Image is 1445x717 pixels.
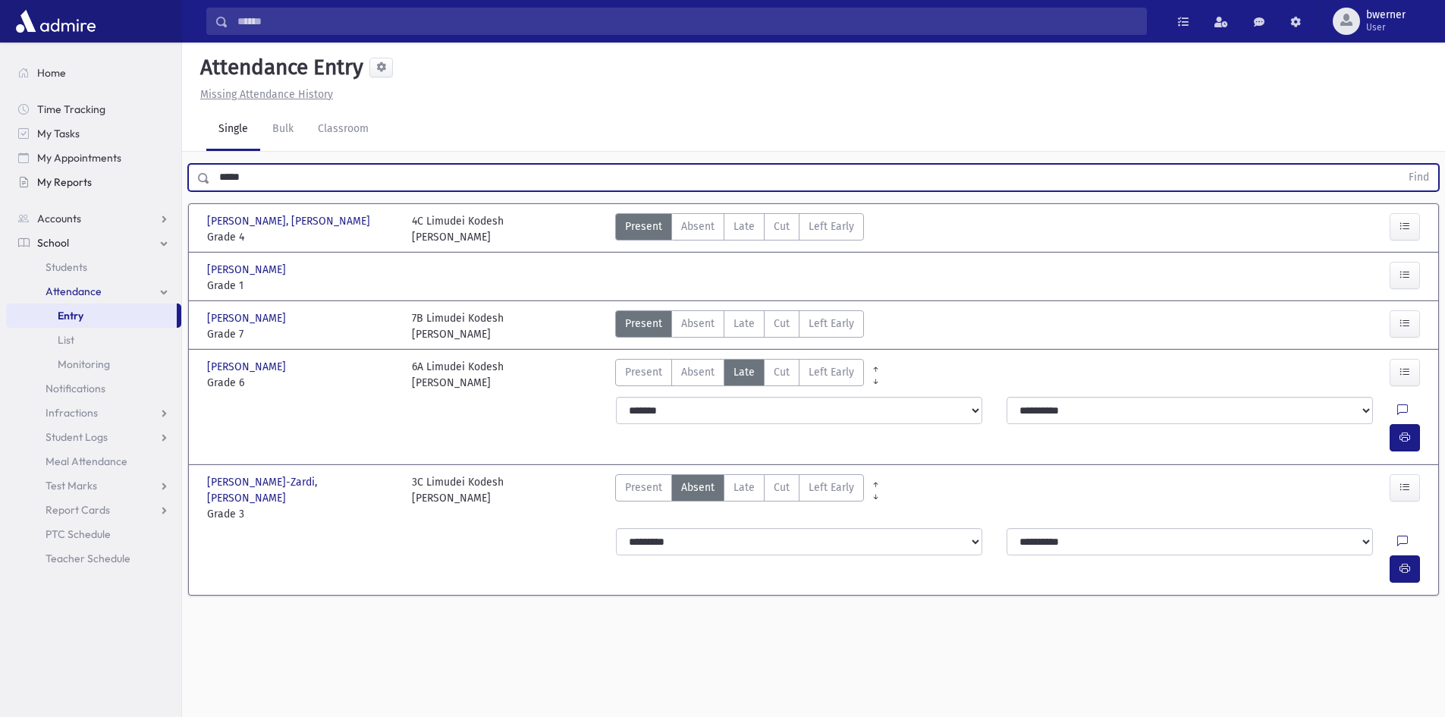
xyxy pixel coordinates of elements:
span: Left Early [809,219,854,234]
a: My Appointments [6,146,181,170]
a: List [6,328,181,352]
a: Accounts [6,206,181,231]
span: Student Logs [46,430,108,444]
div: 6A Limudei Kodesh [PERSON_NAME] [412,359,504,391]
a: Students [6,255,181,279]
span: Cut [774,480,790,495]
span: Grade 1 [207,278,397,294]
span: [PERSON_NAME]-Zardi, [PERSON_NAME] [207,474,397,506]
span: Present [625,480,662,495]
span: Students [46,260,87,274]
span: [PERSON_NAME] [207,359,289,375]
span: Grade 3 [207,506,397,522]
a: Teacher Schedule [6,546,181,571]
span: Present [625,364,662,380]
span: [PERSON_NAME], [PERSON_NAME] [207,213,373,229]
div: AttTypes [615,310,864,342]
span: Grade 7 [207,326,397,342]
a: Home [6,61,181,85]
a: Entry [6,303,177,328]
span: Late [733,316,755,332]
span: Report Cards [46,503,110,517]
span: Cut [774,364,790,380]
a: Attendance [6,279,181,303]
span: Teacher Schedule [46,552,130,565]
span: List [58,333,74,347]
span: Left Early [809,316,854,332]
span: Left Early [809,480,854,495]
span: Monitoring [58,357,110,371]
span: Left Early [809,364,854,380]
span: [PERSON_NAME] [207,310,289,326]
div: AttTypes [615,213,864,245]
span: My Tasks [37,127,80,140]
span: Present [625,316,662,332]
span: Absent [681,480,715,495]
span: Late [733,219,755,234]
h5: Attendance Entry [194,55,363,80]
span: Attendance [46,285,102,298]
a: School [6,231,181,255]
span: User [1366,21,1406,33]
a: Notifications [6,376,181,401]
input: Search [228,8,1146,35]
span: Notifications [46,382,105,395]
span: Infractions [46,406,98,420]
div: 7B Limudei Kodesh [PERSON_NAME] [412,310,504,342]
span: Present [625,219,662,234]
span: Late [733,364,755,380]
span: Grade 6 [207,375,397,391]
span: Accounts [37,212,81,225]
span: Absent [681,364,715,380]
a: Meal Attendance [6,449,181,473]
div: 4C Limudei Kodesh [PERSON_NAME] [412,213,504,245]
span: Cut [774,316,790,332]
span: Test Marks [46,479,97,492]
a: My Tasks [6,121,181,146]
a: Missing Attendance History [194,88,333,101]
a: Student Logs [6,425,181,449]
span: Home [37,66,66,80]
span: Entry [58,309,83,322]
span: School [37,236,69,250]
div: AttTypes [615,359,864,391]
span: My Reports [37,175,92,189]
span: Time Tracking [37,102,105,116]
span: Absent [681,219,715,234]
a: Time Tracking [6,97,181,121]
a: Infractions [6,401,181,425]
a: Single [206,108,260,151]
a: Bulk [260,108,306,151]
a: Monitoring [6,352,181,376]
img: AdmirePro [12,6,99,36]
span: Late [733,480,755,495]
a: Test Marks [6,473,181,498]
u: Missing Attendance History [200,88,333,101]
button: Find [1399,165,1438,190]
div: 3C Limudei Kodesh [PERSON_NAME] [412,474,504,522]
span: bwerner [1366,9,1406,21]
div: AttTypes [615,474,864,522]
span: Meal Attendance [46,454,127,468]
span: [PERSON_NAME] [207,262,289,278]
a: Report Cards [6,498,181,522]
span: Absent [681,316,715,332]
a: Classroom [306,108,381,151]
a: PTC Schedule [6,522,181,546]
a: My Reports [6,170,181,194]
span: PTC Schedule [46,527,111,541]
span: Grade 4 [207,229,397,245]
span: Cut [774,219,790,234]
span: My Appointments [37,151,121,165]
